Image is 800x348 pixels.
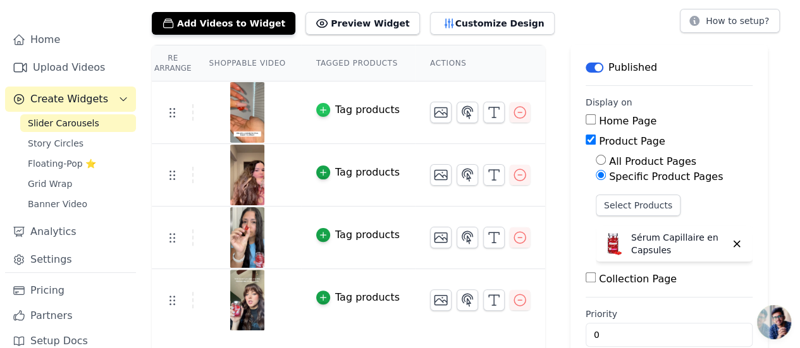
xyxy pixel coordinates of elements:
[680,18,780,30] a: How to setup?
[596,195,680,216] button: Select Products
[5,247,136,272] a: Settings
[28,177,72,190] span: Grid Wrap
[335,290,400,305] div: Tag products
[631,231,726,256] p: Sérum Capillaire en Capsules
[757,305,791,339] div: Ouvrir le chat
[194,45,300,81] th: Shoppable Video
[609,171,723,183] label: Specific Product Pages
[430,12,555,35] button: Customize Design
[726,233,748,255] button: Delete widget
[335,227,400,243] div: Tag products
[316,227,400,243] button: Tag products
[230,207,265,268] img: tn-e7b2c321dae2462aa9cf233312ce3f9a.png
[5,219,136,244] a: Analytics
[230,145,265,205] img: tn-cc38a0a9897d4817a3cec78220a5640c.png
[599,135,665,147] label: Product Page
[20,135,136,152] a: Story Circles
[20,114,136,132] a: Slider Carousels
[680,9,780,33] button: How to setup?
[5,55,136,80] a: Upload Videos
[305,12,419,35] button: Preview Widget
[152,12,295,35] button: Add Videos to Widget
[152,45,194,81] th: Re Arrange
[28,137,83,150] span: Story Circles
[230,82,265,143] img: tn-a91b4fb1054d47dda6d0dad4bf9541f1.png
[28,198,87,210] span: Banner Video
[586,96,632,109] legend: Display on
[316,102,400,117] button: Tag products
[586,308,753,320] label: Priority
[599,273,677,285] label: Collection Page
[430,227,452,248] button: Change Thumbnail
[30,92,108,107] span: Create Widgets
[5,87,136,112] button: Create Widgets
[5,278,136,303] a: Pricing
[20,175,136,193] a: Grid Wrap
[301,45,415,81] th: Tagged Products
[20,195,136,213] a: Banner Video
[316,165,400,180] button: Tag products
[609,155,696,167] label: All Product Pages
[335,165,400,180] div: Tag products
[599,115,656,127] label: Home Page
[335,102,400,117] div: Tag products
[430,289,452,311] button: Change Thumbnail
[430,164,452,186] button: Change Thumbnail
[415,45,545,81] th: Actions
[601,231,626,256] img: Sérum Capillaire en Capsules
[28,157,96,170] span: Floating-Pop ⭐
[5,27,136,52] a: Home
[28,117,99,129] span: Slider Carousels
[5,303,136,328] a: Partners
[430,102,452,123] button: Change Thumbnail
[316,290,400,305] button: Tag products
[230,270,265,330] img: tn-1729d7bb96814ffdbabd10dd272717c1.png
[608,60,657,75] p: Published
[20,155,136,172] a: Floating-Pop ⭐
